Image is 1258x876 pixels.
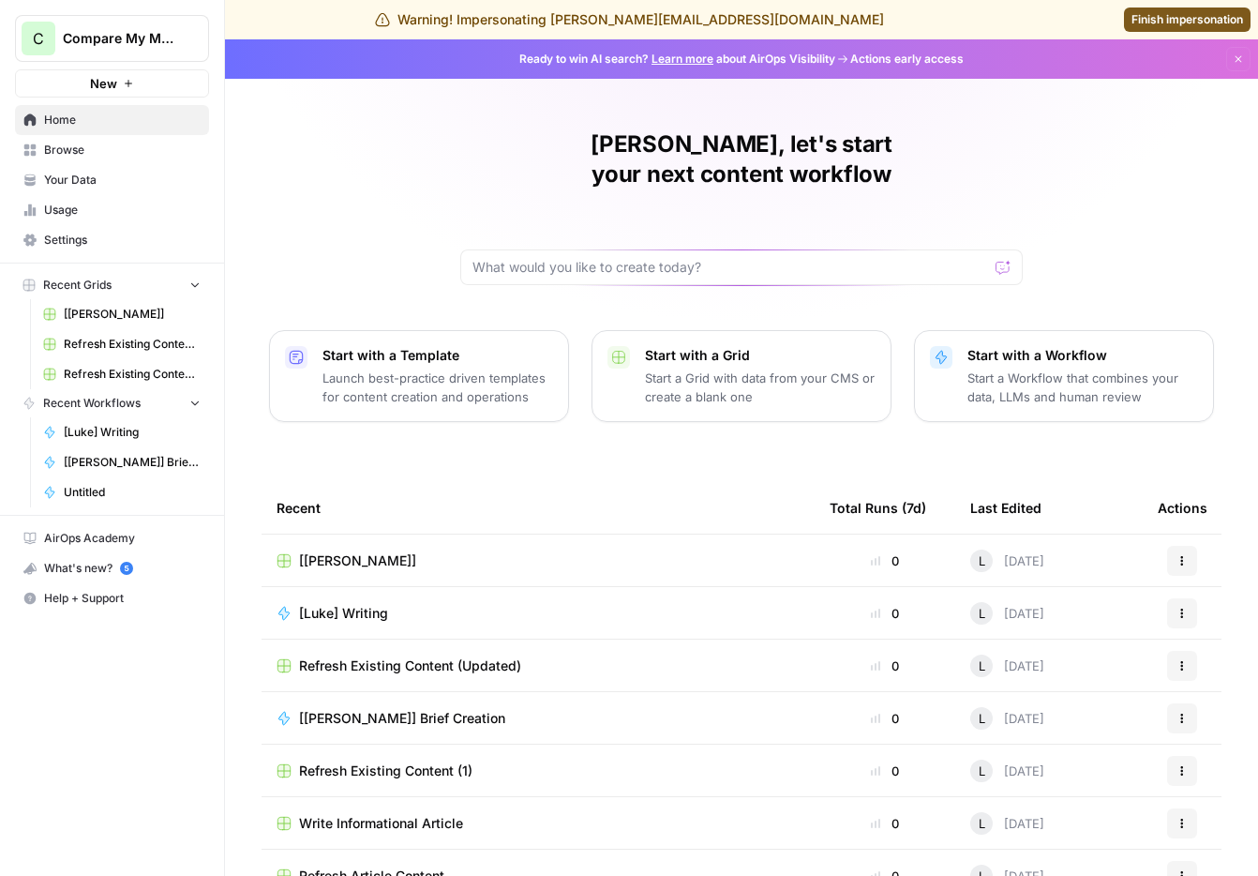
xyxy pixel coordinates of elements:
span: Ready to win AI search? about AirOps Visibility [519,51,835,68]
div: Warning! Impersonating [PERSON_NAME][EMAIL_ADDRESS][DOMAIN_NAME] [375,10,884,29]
span: [Luke] Writing [299,604,388,623]
p: Start with a Template [322,346,553,365]
a: AirOps Academy [15,523,209,553]
span: Refresh Existing Content (Updated) [64,336,201,353]
a: Your Data [15,165,209,195]
span: New [90,74,117,93]
span: L [979,814,985,833]
span: L [979,551,985,570]
a: [[PERSON_NAME]] [277,551,800,570]
button: Help + Support [15,583,209,613]
div: [DATE] [970,655,1044,677]
span: Refresh Existing Content (Updated) [299,657,521,675]
span: Home [44,112,201,128]
p: Start with a Grid [645,346,876,365]
a: Finish impersonation [1124,8,1251,32]
span: [Luke] Writing [64,424,201,441]
a: Settings [15,225,209,255]
div: 0 [830,709,940,728]
span: [[PERSON_NAME]] Brief Creation [64,454,201,471]
a: [Luke] Writing [35,417,209,447]
h1: [PERSON_NAME], let's start your next content workflow [460,129,1023,189]
span: Refresh Existing Content (1) [64,366,201,383]
a: [[PERSON_NAME]] Brief Creation [277,709,800,728]
a: [Luke] Writing [277,604,800,623]
button: Recent Grids [15,271,209,299]
p: Start a Grid with data from your CMS or create a blank one [645,369,876,406]
a: Write Informational Article [277,814,800,833]
span: L [979,657,985,675]
div: [DATE] [970,550,1044,572]
span: Usage [44,202,201,219]
a: Refresh Existing Content (Updated) [35,329,209,359]
a: Untitled [35,477,209,507]
div: 0 [830,762,940,780]
span: Browse [44,142,201,159]
div: [DATE] [970,760,1044,782]
span: [[PERSON_NAME]] Brief Creation [299,709,505,728]
span: Help + Support [44,590,201,607]
a: Refresh Existing Content (1) [35,359,209,389]
div: What's new? [16,554,208,582]
span: Refresh Existing Content (1) [299,762,472,780]
div: [DATE] [970,707,1044,730]
span: [[PERSON_NAME]] [64,306,201,323]
a: Learn more [651,52,713,66]
a: Refresh Existing Content (1) [277,762,800,780]
a: Refresh Existing Content (Updated) [277,657,800,675]
a: Usage [15,195,209,225]
span: L [979,604,985,623]
span: L [979,709,985,728]
p: Start with a Workflow [967,346,1198,365]
span: Finish impersonation [1131,11,1243,28]
p: Start a Workflow that combines your data, LLMs and human review [967,369,1198,406]
button: Start with a WorkflowStart a Workflow that combines your data, LLMs and human review [914,330,1214,422]
div: Actions [1158,482,1207,534]
button: New [15,69,209,98]
span: Untitled [64,484,201,501]
span: [[PERSON_NAME]] [299,551,416,570]
div: Recent [277,482,800,534]
button: Recent Workflows [15,389,209,417]
span: AirOps Academy [44,530,201,547]
div: 0 [830,657,940,675]
div: 0 [830,814,940,833]
div: [DATE] [970,602,1044,625]
a: [[PERSON_NAME]] [35,299,209,329]
span: Compare My Move [63,29,176,48]
a: 5 [120,562,133,575]
div: Last Edited [970,482,1041,534]
a: Home [15,105,209,135]
span: C [33,27,44,50]
span: Actions early access [850,51,964,68]
a: Browse [15,135,209,165]
button: Start with a TemplateLaunch best-practice driven templates for content creation and operations [269,330,569,422]
a: [[PERSON_NAME]] Brief Creation [35,447,209,477]
div: [DATE] [970,812,1044,835]
span: Recent Grids [43,277,112,294]
button: Start with a GridStart a Grid with data from your CMS or create a blank one [592,330,891,422]
input: What would you like to create today? [472,258,988,277]
div: 0 [830,604,940,623]
span: Your Data [44,172,201,189]
span: Recent Workflows [43,395,141,412]
span: Settings [44,232,201,249]
text: 5 [124,564,128,573]
button: Workspace: Compare My Move [15,15,209,62]
div: 0 [830,551,940,570]
p: Launch best-practice driven templates for content creation and operations [322,369,553,406]
span: L [979,762,985,780]
span: Write Informational Article [299,814,463,833]
div: Total Runs (7d) [830,482,926,534]
button: What's new? 5 [15,553,209,583]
